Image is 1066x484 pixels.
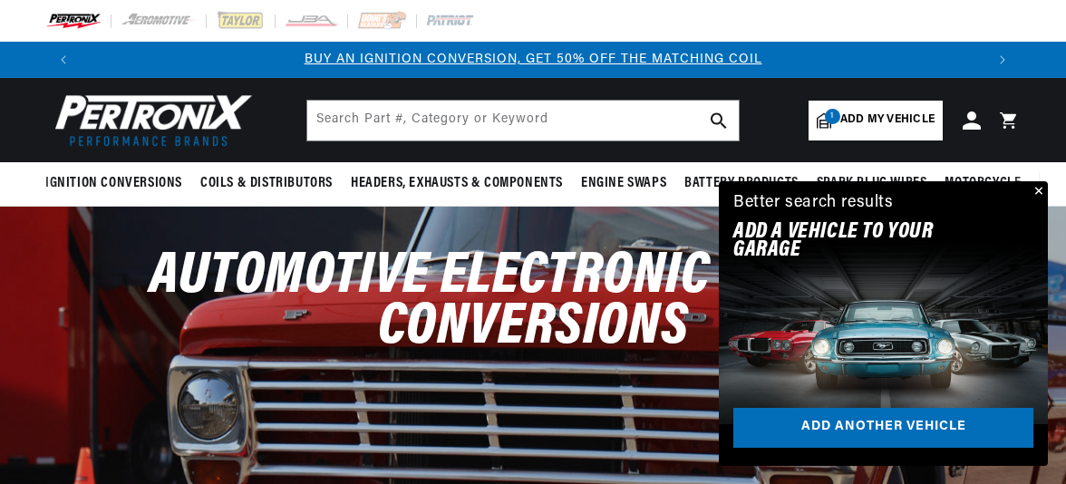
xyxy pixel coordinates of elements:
[305,53,762,66] a: BUY AN IGNITION CONVERSION, GET 50% OFF THE MATCHING COIL
[1026,181,1048,203] button: Close
[150,247,916,356] span: Automotive Electronic Ignition Conversions
[817,174,927,193] span: Spark Plug Wires
[840,111,935,129] span: Add my vehicle
[572,162,675,205] summary: Engine Swaps
[307,101,739,140] input: Search Part #, Category or Keyword
[684,174,799,193] span: Battery Products
[825,109,840,124] span: 1
[733,223,988,260] h2: Add A VEHICLE to your garage
[581,174,666,193] span: Engine Swaps
[82,50,984,70] div: Announcement
[45,174,182,193] span: Ignition Conversions
[809,101,943,140] a: 1Add my vehicle
[342,162,572,205] summary: Headers, Exhausts & Components
[945,174,1021,193] span: Motorcycle
[200,174,333,193] span: Coils & Distributors
[935,162,1030,205] summary: Motorcycle
[808,162,936,205] summary: Spark Plug Wires
[351,174,563,193] span: Headers, Exhausts & Components
[699,101,739,140] button: search button
[984,42,1021,78] button: Translation missing: en.sections.announcements.next_announcement
[191,162,342,205] summary: Coils & Distributors
[733,190,894,217] div: Better search results
[82,50,984,70] div: 1 of 3
[733,408,1033,449] a: Add another vehicle
[675,162,808,205] summary: Battery Products
[45,42,82,78] button: Translation missing: en.sections.announcements.previous_announcement
[45,162,191,205] summary: Ignition Conversions
[45,89,254,151] img: Pertronix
